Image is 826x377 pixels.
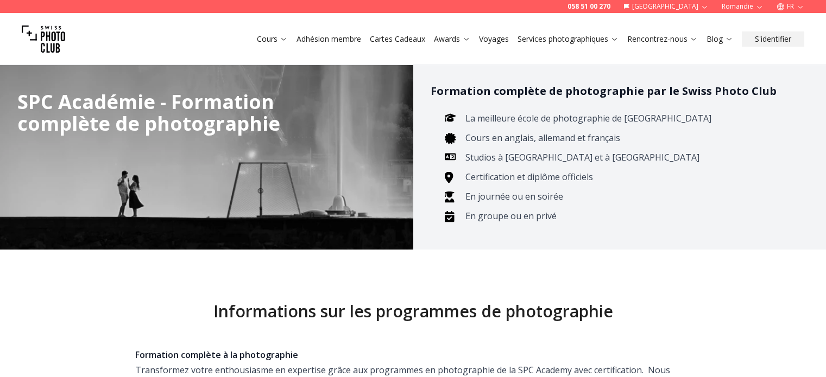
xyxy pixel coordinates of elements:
button: Rencontrez-nous [623,31,702,47]
h2: Informations sur les programmes de photographie [74,302,752,321]
li: Cours en anglais, allemand et français [462,130,792,145]
li: Studios à [GEOGRAPHIC_DATA] et à [GEOGRAPHIC_DATA] [462,150,792,165]
a: Cours [257,34,288,44]
button: S'identifier [742,31,804,47]
button: Adhésion membre [292,31,365,47]
li: La meilleure école de photographie de [GEOGRAPHIC_DATA] [462,111,792,126]
img: Swiss photo club [22,17,65,61]
button: Blog [702,31,737,47]
a: Awards [434,34,470,44]
a: 058 51 00 270 [568,2,610,11]
a: Adhésion membre [297,34,361,44]
button: Awards [430,31,475,47]
a: Cartes Cadeaux [370,34,425,44]
a: Services photographiques [518,34,619,44]
h3: Formation complète de photographie par le Swiss Photo Club [431,82,809,100]
button: Voyages [475,31,513,47]
a: Voyages [479,34,509,44]
button: Services photographiques [513,31,623,47]
div: SPC Académie - Formation complète de photographie [17,91,330,135]
a: Rencontrez-nous [627,34,698,44]
button: Cours [253,31,292,47]
li: Certification et diplôme officiels [462,169,792,184]
li: En groupe ou en privé [462,208,792,223]
button: Cartes Cadeaux [365,31,430,47]
strong: Formation complète à la photographie [135,349,298,361]
li: En journée ou en soirée [462,189,792,204]
a: Blog [707,34,733,44]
